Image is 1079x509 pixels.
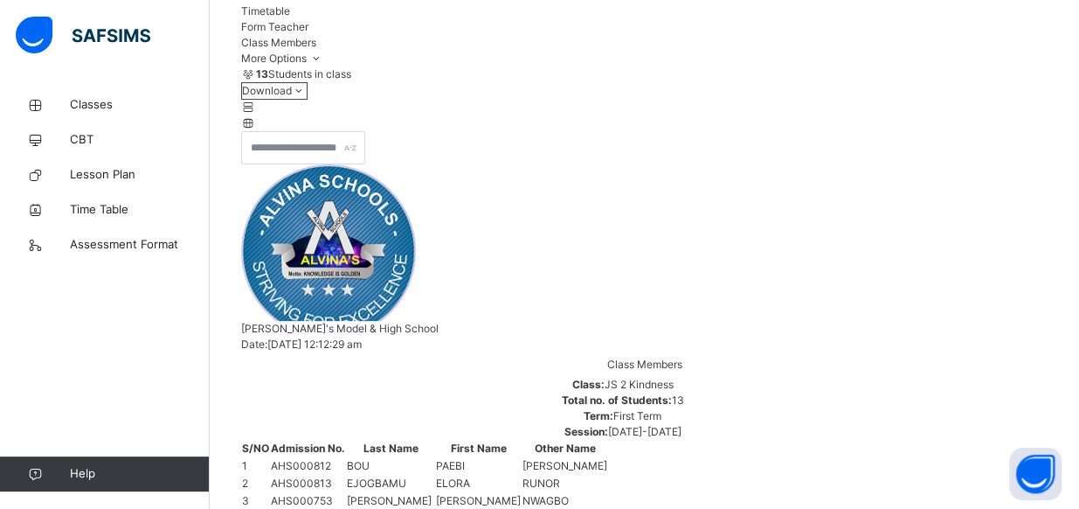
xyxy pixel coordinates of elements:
span: Assessment Format [70,236,210,254]
span: Classes [70,96,210,114]
span: First Term [613,409,661,422]
span: 13 [672,394,684,407]
td: AHS000813 [270,475,346,492]
td: 1 [241,457,270,475]
td: BOU [346,457,435,475]
th: Other Name [522,440,609,457]
b: 13 [256,67,268,80]
img: alvina.png [241,164,416,321]
span: Total no. of Students: [562,394,672,407]
th: Admission No. [270,440,346,457]
span: Class Members [241,36,316,49]
th: First Name [435,440,522,457]
span: Timetable [241,4,290,17]
span: Class: [572,378,605,391]
span: CBT [70,131,210,149]
span: Class Members [607,358,682,371]
span: [PERSON_NAME]'s Model & High School [241,322,439,335]
span: Date: [241,338,267,351]
span: Time Table [70,201,210,219]
span: Session: [564,425,608,438]
button: Open asap [1009,448,1062,500]
span: More Options [241,52,324,65]
span: Term: [584,409,613,422]
td: [PERSON_NAME] [522,457,609,475]
img: safsims [16,17,150,53]
td: RUNOR [522,475,609,492]
td: PAEBI [435,457,522,475]
td: EJOGBAMU [346,475,435,492]
th: S/NO [241,440,270,457]
span: JS 2 Kindness [605,378,674,391]
span: [DATE] 12:12:29 am [267,338,362,351]
span: Lesson Plan [70,166,210,184]
th: Last Name [346,440,435,457]
span: [DATE]-[DATE] [608,425,681,438]
span: Students in class [256,66,351,82]
td: ELORA [435,475,522,492]
span: Download [242,84,292,97]
td: 2 [241,475,270,492]
span: Help [70,465,209,483]
td: AHS000812 [270,457,346,475]
span: Form Teacher [241,20,308,33]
